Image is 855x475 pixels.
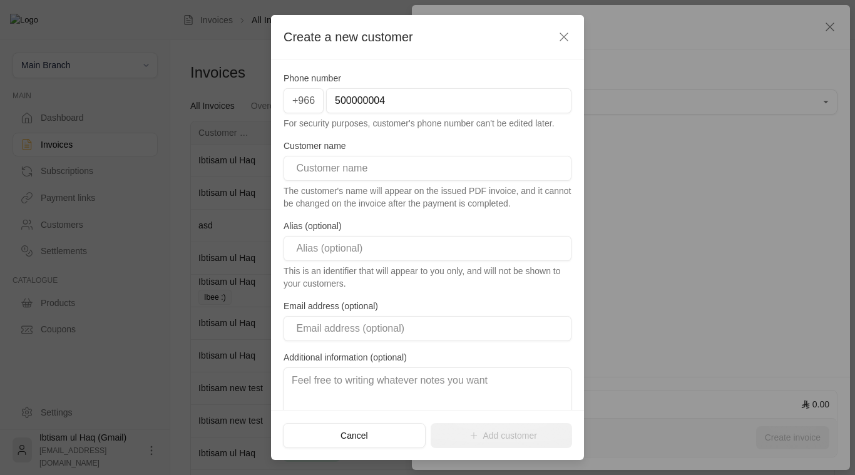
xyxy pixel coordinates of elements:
[284,88,324,113] span: +966
[283,423,425,448] button: Cancel
[284,300,378,312] label: Email address (optional)
[284,72,341,84] label: Phone number
[326,88,571,113] input: Phone number
[284,351,407,364] label: Additional information (optional)
[284,28,413,46] span: Create a new customer
[284,156,571,181] input: Customer name
[284,265,571,290] div: This is an identifier that will appear to you only, and will not be shown to your customers.
[284,316,571,341] input: Email address (optional)
[284,140,346,152] label: Customer name
[284,236,571,261] input: Alias (optional)
[284,117,571,130] div: For security purposes, customer's phone number can't be edited later.
[284,220,342,232] label: Alias (optional)
[284,185,571,210] div: The customer's name will appear on the issued PDF invoice, and it cannot be changed on the invoic...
